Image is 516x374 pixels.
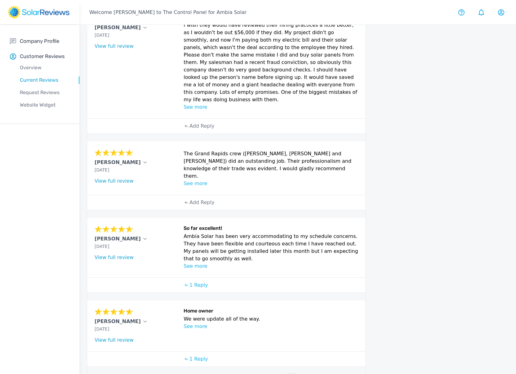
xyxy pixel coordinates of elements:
h6: Home owner [184,308,358,315]
a: View full review [95,254,134,260]
p: Welcome [PERSON_NAME] to The Control Panel for Ambia Solar [89,9,247,16]
p: Ambia Solar has been very accommodating to my schedule concerns. They have been flexible and cour... [184,233,358,262]
p: Website Widget [10,101,79,109]
a: Website Widget [10,99,79,111]
span: [DATE] [95,167,109,172]
a: Request Reviews [10,86,79,99]
p: See more [184,323,358,330]
a: View full review [95,337,134,343]
p: The Grand Rapids crew ([PERSON_NAME], [PERSON_NAME] and [PERSON_NAME]) did an outstanding job. Th... [184,150,358,180]
p: [PERSON_NAME] [95,235,141,243]
p: [PERSON_NAME] [95,318,141,325]
p: Company Profile [20,37,59,45]
span: [DATE] [95,326,109,331]
p: Request Reviews [10,89,79,96]
p: I wish they would have reviewed their hiring practices a little better, as I wouldn't be out $56,... [184,21,358,103]
p: Current Reviews [10,76,79,84]
p: See more [184,103,358,111]
a: Current Reviews [10,74,79,86]
h6: So far excellent! [184,225,358,233]
p: [PERSON_NAME] [95,159,141,166]
a: View full review [95,178,134,184]
a: Overview [10,62,79,74]
span: [DATE] [95,244,109,249]
p: Customer Reviews [20,52,65,60]
span: [DATE] [95,33,109,38]
p: See more [184,180,358,187]
p: 1 Reply [189,355,208,363]
p: Add Reply [189,122,214,130]
p: See more [184,262,358,270]
p: 1 Reply [189,281,208,289]
p: Overview [10,64,79,71]
p: [PERSON_NAME] [95,24,141,31]
p: We were update all of the way. [184,315,358,323]
p: Add Reply [189,199,214,206]
a: View full review [95,43,134,49]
